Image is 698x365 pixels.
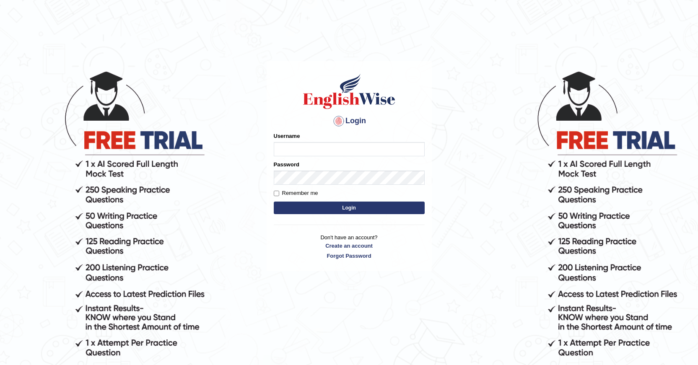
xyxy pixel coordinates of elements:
button: Login [274,202,425,214]
a: Forgot Password [274,252,425,260]
label: Remember me [274,189,318,197]
p: Don't have an account? [274,233,425,259]
label: Username [274,132,300,140]
label: Password [274,160,299,168]
h4: Login [274,114,425,128]
input: Remember me [274,191,279,196]
a: Create an account [274,242,425,250]
img: Logo of English Wise sign in for intelligent practice with AI [301,72,397,110]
